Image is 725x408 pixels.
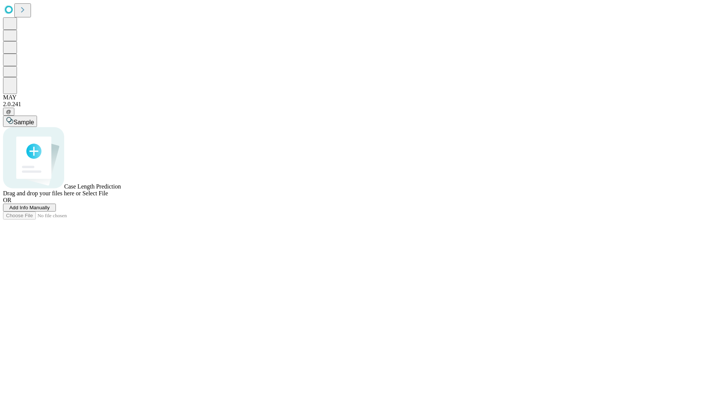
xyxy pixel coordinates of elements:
button: Add Info Manually [3,204,56,212]
span: Drag and drop your files here or [3,190,81,196]
span: @ [6,109,11,114]
div: 2.0.241 [3,101,722,108]
span: Select File [82,190,108,196]
span: OR [3,197,11,203]
span: Add Info Manually [9,205,50,210]
button: Sample [3,116,37,127]
span: Case Length Prediction [64,183,121,190]
div: MAY [3,94,722,101]
button: @ [3,108,14,116]
span: Sample [14,119,34,125]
